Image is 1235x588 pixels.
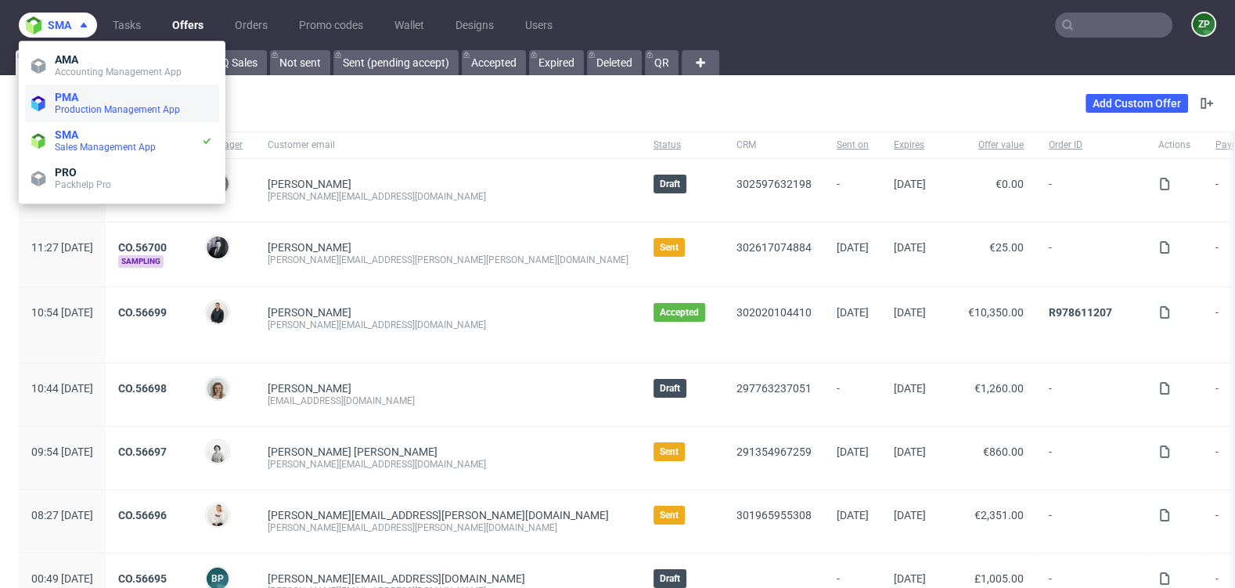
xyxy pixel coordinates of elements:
[837,382,869,407] span: -
[837,509,869,521] span: [DATE]
[660,446,679,458] span: Sent
[118,255,164,268] span: Sampling
[1086,94,1188,113] a: Add Custom Offer
[446,13,503,38] a: Designs
[31,241,93,254] span: 11:27 [DATE]
[894,241,926,254] span: [DATE]
[974,382,1024,395] span: €1,260.00
[837,139,869,152] span: Sent on
[736,509,812,521] a: 301965955308
[968,306,1024,319] span: €10,350.00
[645,50,679,75] a: QR
[268,509,609,521] span: [PERSON_NAME][EMAIL_ADDRESS][PERSON_NAME][DOMAIN_NAME]
[118,306,167,319] a: CO.56699
[268,241,351,254] a: [PERSON_NAME]
[837,446,869,458] span: [DATE]
[25,47,219,85] a: AMAAccounting Management App
[207,236,229,258] img: Philippe Dubuy
[268,395,628,407] div: [EMAIL_ADDRESS][DOMAIN_NAME]
[55,104,180,115] span: Production Management App
[894,382,926,395] span: [DATE]
[333,50,459,75] a: Sent (pending accept)
[736,178,812,190] a: 302597632198
[1049,509,1133,534] span: -
[268,319,628,331] div: [PERSON_NAME][EMAIL_ADDRESS][DOMAIN_NAME]
[1049,306,1112,319] a: R978611207
[31,306,93,319] span: 10:54 [DATE]
[1193,13,1215,35] figcaption: ZP
[209,50,267,75] a: IQ Sales
[268,190,628,203] div: [PERSON_NAME][EMAIL_ADDRESS][DOMAIN_NAME]
[55,67,182,78] span: Accounting Management App
[736,446,812,458] a: 291354967259
[894,509,926,521] span: [DATE]
[660,509,679,521] span: Sent
[660,572,680,585] span: Draft
[736,306,812,319] a: 302020104410
[462,50,526,75] a: Accepted
[983,446,1024,458] span: €860.00
[268,458,628,471] div: [PERSON_NAME][EMAIL_ADDRESS][DOMAIN_NAME]
[55,128,78,141] span: SMA
[894,306,926,319] span: [DATE]
[385,13,434,38] a: Wallet
[951,139,1024,152] span: Offer value
[529,50,584,75] a: Expired
[55,166,77,179] span: PRO
[31,382,93,395] span: 10:44 [DATE]
[894,139,926,152] span: Expires
[736,241,812,254] a: 302617074884
[516,13,562,38] a: Users
[118,446,167,458] a: CO.56697
[894,572,926,585] span: [DATE]
[587,50,642,75] a: Deleted
[837,178,869,203] span: -
[31,509,93,521] span: 08:27 [DATE]
[118,241,167,254] a: CO.56700
[290,13,373,38] a: Promo codes
[25,85,219,122] a: PMAProduction Management App
[207,301,229,323] img: Adrian Margula
[894,178,926,190] span: [DATE]
[268,446,437,458] a: [PERSON_NAME] [PERSON_NAME]
[118,572,167,585] a: CO.56695
[894,446,926,458] span: [DATE]
[1158,139,1190,152] span: Actions
[48,20,71,31] span: sma
[837,306,869,319] span: [DATE]
[207,441,229,463] img: Dudek Mariola
[270,50,330,75] a: Not sent
[207,504,229,526] img: Mari Fok
[207,377,229,399] img: Monika Poźniak
[268,572,525,585] span: [PERSON_NAME][EMAIL_ADDRESS][DOMAIN_NAME]
[989,241,1024,254] span: €25.00
[55,179,111,190] span: Packhelp Pro
[118,509,167,521] a: CO.56696
[1049,139,1133,152] span: Order ID
[268,382,351,395] a: [PERSON_NAME]
[268,254,628,266] div: [PERSON_NAME][EMAIL_ADDRESS][PERSON_NAME][PERSON_NAME][DOMAIN_NAME]
[660,241,679,254] span: Sent
[837,241,869,254] span: [DATE]
[1049,241,1133,268] span: -
[268,178,351,190] a: [PERSON_NAME]
[974,572,1024,585] span: £1,005.00
[26,16,48,34] img: logo
[268,139,628,152] span: Customer email
[19,13,97,38] button: sma
[1049,178,1133,203] span: -
[103,13,150,38] a: Tasks
[660,178,680,190] span: Draft
[31,572,93,585] span: 00:49 [DATE]
[736,382,812,395] a: 297763237051
[16,50,60,75] a: All
[268,306,351,319] a: [PERSON_NAME]
[55,91,78,103] span: PMA
[225,13,277,38] a: Orders
[25,160,219,197] a: PROPackhelp Pro
[654,139,711,152] span: Status
[660,306,699,319] span: Accepted
[974,509,1024,521] span: €2,351.00
[55,142,156,153] span: Sales Management App
[163,13,213,38] a: Offers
